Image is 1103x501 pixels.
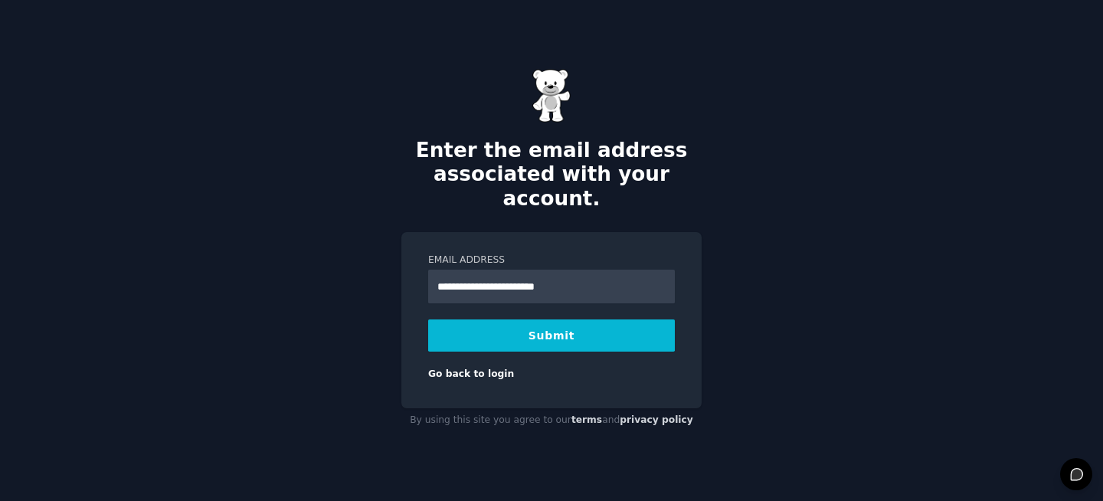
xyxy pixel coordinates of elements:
button: Submit [428,319,675,352]
a: terms [571,414,602,425]
a: Go back to login [428,368,514,379]
a: privacy policy [620,414,693,425]
label: Email Address [428,254,675,267]
h2: Enter the email address associated with your account. [401,139,702,211]
div: By using this site you agree to our and [401,408,702,433]
img: Gummy Bear [532,69,571,123]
